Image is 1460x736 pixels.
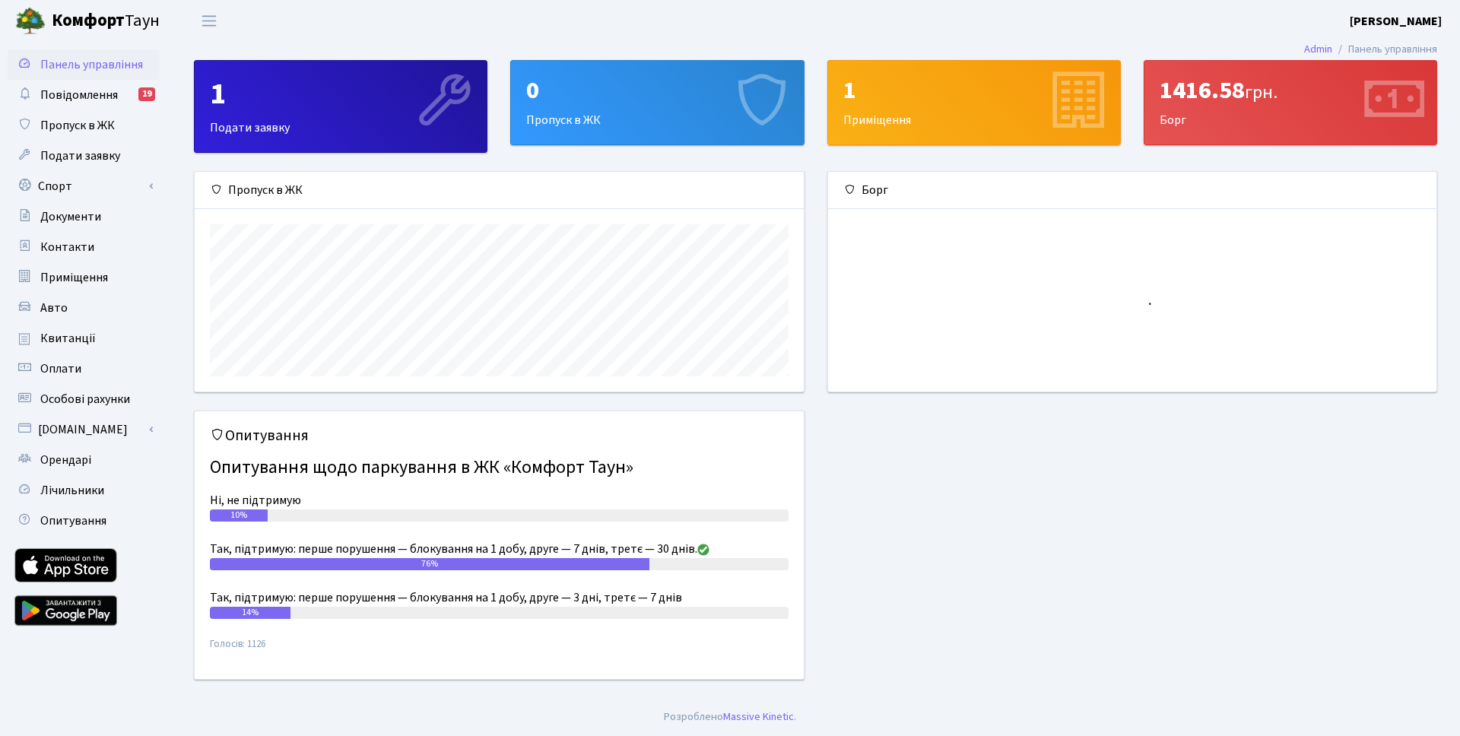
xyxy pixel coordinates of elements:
a: Спорт [8,171,160,201]
div: Подати заявку [195,61,487,152]
span: Документи [40,208,101,225]
div: 0 [526,76,788,105]
a: Опитування [8,506,160,536]
div: Розроблено . [664,709,796,725]
div: Так, підтримую: перше порушення — блокування на 1 добу, друге — 7 днів, третє — 30 днів. [210,540,789,558]
span: Пропуск в ЖК [40,117,115,134]
div: 10% [210,509,268,522]
a: 1Подати заявку [194,60,487,153]
h4: Опитування щодо паркування в ЖК «Комфорт Таун» [210,451,789,485]
a: Massive Kinetic [723,709,794,725]
span: Повідомлення [40,87,118,103]
h5: Опитування [210,427,789,445]
span: Панель управління [40,56,143,73]
a: Панель управління [8,49,160,80]
a: Пропуск в ЖК [8,110,160,141]
a: Подати заявку [8,141,160,171]
span: Приміщення [40,269,108,286]
li: Панель управління [1332,41,1437,58]
img: logo.png [15,6,46,36]
a: [DOMAIN_NAME] [8,414,160,445]
a: Контакти [8,232,160,262]
div: Борг [1144,61,1436,144]
div: 19 [138,87,155,101]
a: Орендарі [8,445,160,475]
div: Так, підтримую: перше порушення — блокування на 1 добу, друге — 3 дні, третє — 7 днів [210,588,789,607]
span: Квитанції [40,330,96,347]
a: Авто [8,293,160,323]
a: Оплати [8,354,160,384]
span: Таун [52,8,160,34]
span: Оплати [40,360,81,377]
span: Особові рахунки [40,391,130,408]
div: Борг [828,172,1437,209]
div: 76% [210,558,649,570]
span: Авто [40,300,68,316]
a: Лічильники [8,475,160,506]
div: Пропуск в ЖК [195,172,804,209]
a: 1Приміщення [827,60,1121,145]
span: Контакти [40,239,94,255]
span: Опитування [40,512,106,529]
a: Повідомлення19 [8,80,160,110]
span: Подати заявку [40,148,120,164]
b: [PERSON_NAME] [1350,13,1442,30]
button: Переключити навігацію [190,8,228,33]
a: Особові рахунки [8,384,160,414]
div: Ні, не підтримую [210,491,789,509]
a: Документи [8,201,160,232]
a: Приміщення [8,262,160,293]
a: Квитанції [8,323,160,354]
a: Admin [1304,41,1332,57]
span: Орендарі [40,452,91,468]
small: Голосів: 1126 [210,637,789,664]
a: [PERSON_NAME] [1350,12,1442,30]
div: 14% [210,607,290,619]
span: Лічильники [40,482,104,499]
div: 1416.58 [1160,76,1421,105]
a: 0Пропуск в ЖК [510,60,804,145]
span: грн. [1245,79,1277,106]
nav: breadcrumb [1281,33,1460,65]
div: Приміщення [828,61,1120,144]
div: 1 [843,76,1105,105]
b: Комфорт [52,8,125,33]
div: Пропуск в ЖК [511,61,803,144]
div: 1 [210,76,471,113]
